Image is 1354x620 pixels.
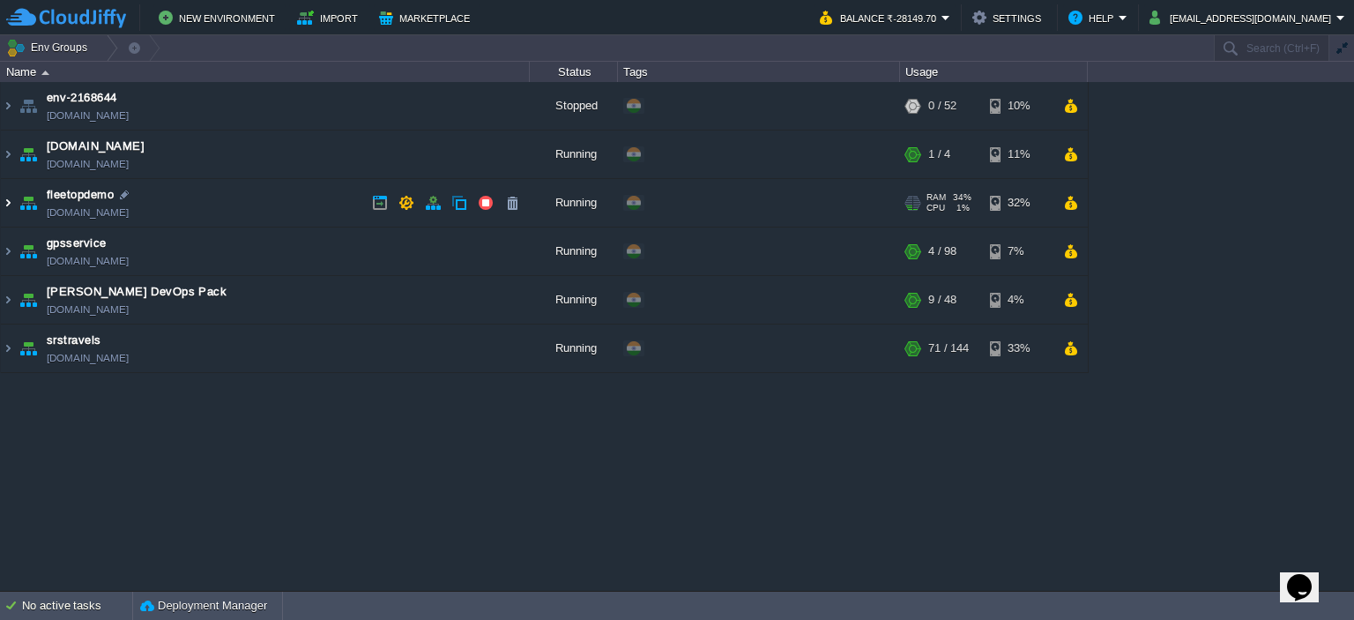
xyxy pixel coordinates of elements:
[530,276,618,324] div: Running
[953,192,971,203] span: 34%
[926,192,946,203] span: RAM
[1149,7,1336,28] button: [EMAIL_ADDRESS][DOMAIN_NAME]
[47,204,129,221] a: [DOMAIN_NAME]
[972,7,1046,28] button: Settings
[952,203,970,213] span: 1%
[619,62,899,82] div: Tags
[47,186,114,204] a: fleetopdemo
[1,276,15,324] img: AMDAwAAAACH5BAEAAAAALAAAAAABAAEAAAICRAEAOw==
[531,62,617,82] div: Status
[47,89,117,107] a: env-2168644
[990,276,1047,324] div: 4%
[159,7,280,28] button: New Environment
[1068,7,1119,28] button: Help
[16,131,41,178] img: AMDAwAAAACH5BAEAAAAALAAAAAABAAEAAAICRAEAOw==
[820,7,941,28] button: Balance ₹-28149.70
[530,179,618,227] div: Running
[41,71,49,75] img: AMDAwAAAACH5BAEAAAAALAAAAAABAAEAAAICRAEAOw==
[16,179,41,227] img: AMDAwAAAACH5BAEAAAAALAAAAAABAAEAAAICRAEAOw==
[47,252,129,270] a: [DOMAIN_NAME]
[1,82,15,130] img: AMDAwAAAACH5BAEAAAAALAAAAAABAAEAAAICRAEAOw==
[22,592,132,620] div: No active tasks
[16,276,41,324] img: AMDAwAAAACH5BAEAAAAALAAAAAABAAEAAAICRAEAOw==
[1,325,15,372] img: AMDAwAAAACH5BAEAAAAALAAAAAABAAEAAAICRAEAOw==
[16,325,41,372] img: AMDAwAAAACH5BAEAAAAALAAAAAABAAEAAAICRAEAOw==
[530,325,618,372] div: Running
[1,228,15,275] img: AMDAwAAAACH5BAEAAAAALAAAAAABAAEAAAICRAEAOw==
[1,131,15,178] img: AMDAwAAAACH5BAEAAAAALAAAAAABAAEAAAICRAEAOw==
[47,349,129,367] a: [DOMAIN_NAME]
[47,138,145,155] a: [DOMAIN_NAME]
[990,228,1047,275] div: 7%
[530,228,618,275] div: Running
[47,283,227,301] a: [PERSON_NAME] DevOps Pack
[16,228,41,275] img: AMDAwAAAACH5BAEAAAAALAAAAAABAAEAAAICRAEAOw==
[901,62,1087,82] div: Usage
[6,7,126,29] img: CloudJiffy
[928,325,969,372] div: 71 / 144
[990,325,1047,372] div: 33%
[2,62,529,82] div: Name
[47,301,129,318] a: [DOMAIN_NAME]
[928,131,950,178] div: 1 / 4
[140,597,267,615] button: Deployment Manager
[530,82,618,130] div: Stopped
[990,82,1047,130] div: 10%
[47,235,107,252] a: gpsservice
[1280,549,1336,602] iframe: chat widget
[926,203,945,213] span: CPU
[928,82,956,130] div: 0 / 52
[47,107,129,124] a: [DOMAIN_NAME]
[990,131,1047,178] div: 11%
[297,7,363,28] button: Import
[1,179,15,227] img: AMDAwAAAACH5BAEAAAAALAAAAAABAAEAAAICRAEAOw==
[990,179,1047,227] div: 32%
[928,276,956,324] div: 9 / 48
[6,35,93,60] button: Env Groups
[928,228,956,275] div: 4 / 98
[47,155,129,173] a: [DOMAIN_NAME]
[47,332,101,349] a: srstravels
[379,7,475,28] button: Marketplace
[16,82,41,130] img: AMDAwAAAACH5BAEAAAAALAAAAAABAAEAAAICRAEAOw==
[530,131,618,178] div: Running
